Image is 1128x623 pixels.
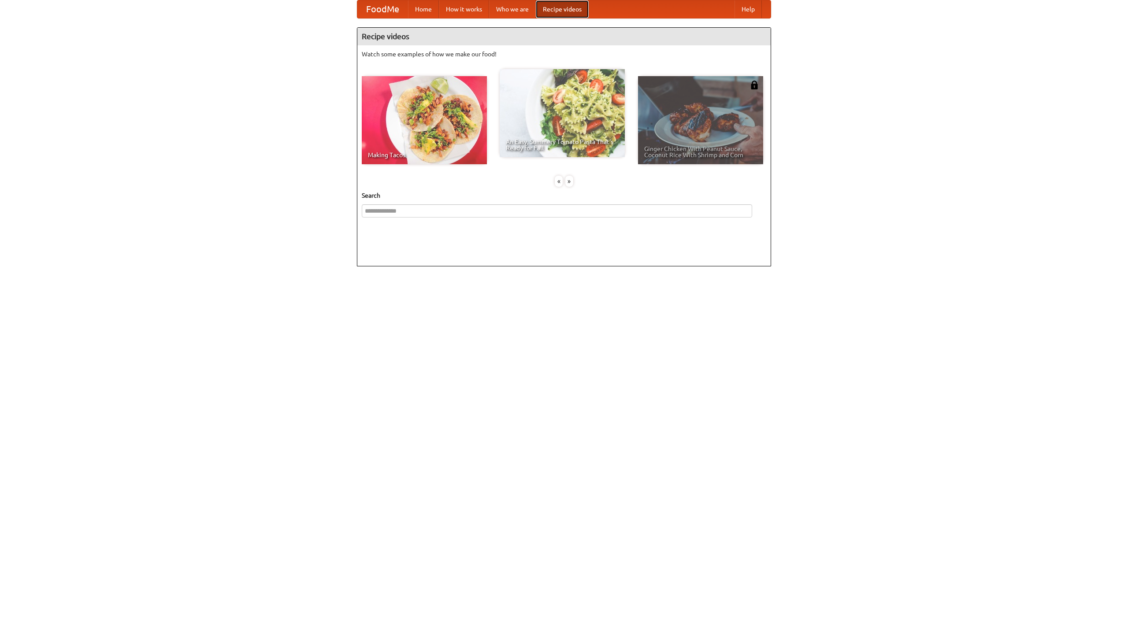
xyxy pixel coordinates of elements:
a: FoodMe [357,0,408,18]
div: « [555,176,563,187]
a: How it works [439,0,489,18]
a: Home [408,0,439,18]
div: » [565,176,573,187]
a: Who we are [489,0,536,18]
a: An Easy, Summery Tomato Pasta That's Ready for Fall [500,69,625,157]
img: 483408.png [750,81,759,89]
a: Help [735,0,762,18]
h4: Recipe videos [357,28,771,45]
a: Making Tacos [362,76,487,164]
a: Recipe videos [536,0,589,18]
h5: Search [362,191,766,200]
span: An Easy, Summery Tomato Pasta That's Ready for Fall [506,139,619,151]
span: Making Tacos [368,152,481,158]
p: Watch some examples of how we make our food! [362,50,766,59]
